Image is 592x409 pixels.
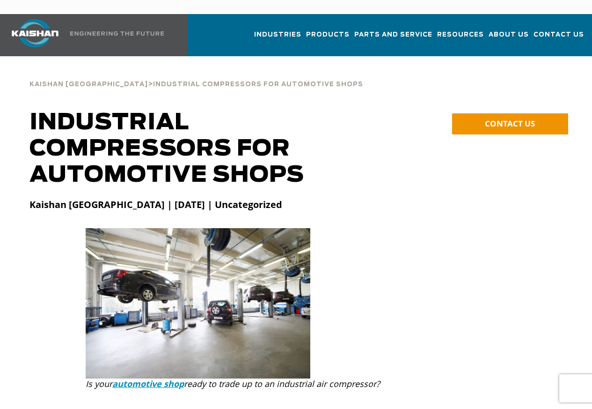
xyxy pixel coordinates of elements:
[29,82,148,88] span: Kaishan [GEOGRAPHIC_DATA]
[354,30,432,40] span: Parts and Service
[254,30,301,40] span: Industries
[437,30,484,40] span: Resources
[29,70,363,92] div: >
[354,22,432,54] a: Parts and Service
[485,118,535,129] span: CONTACT US
[489,30,529,40] span: About Us
[534,30,584,40] span: Contact Us
[306,30,350,40] span: Products
[86,378,380,389] i: Is your ready to trade up to an industrial air compressor?
[306,22,350,54] a: Products
[86,228,311,379] img: Industrial Compressors for Automotive Shops
[153,82,363,88] span: Industrial Compressors for Automotive Shops
[29,110,367,188] h1: Industrial Compressors for Automotive Shops
[70,31,164,36] img: Engineering the future
[489,22,529,54] a: About Us
[112,378,184,389] a: automotive shop
[437,22,484,54] a: Resources
[254,22,301,54] a: Industries
[534,22,584,54] a: Contact Us
[452,113,568,134] a: CONTACT US
[153,80,363,88] a: Industrial Compressors for Automotive Shops
[29,80,148,88] a: Kaishan [GEOGRAPHIC_DATA]
[29,198,282,211] strong: Kaishan [GEOGRAPHIC_DATA] | [DATE] | Uncategorized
